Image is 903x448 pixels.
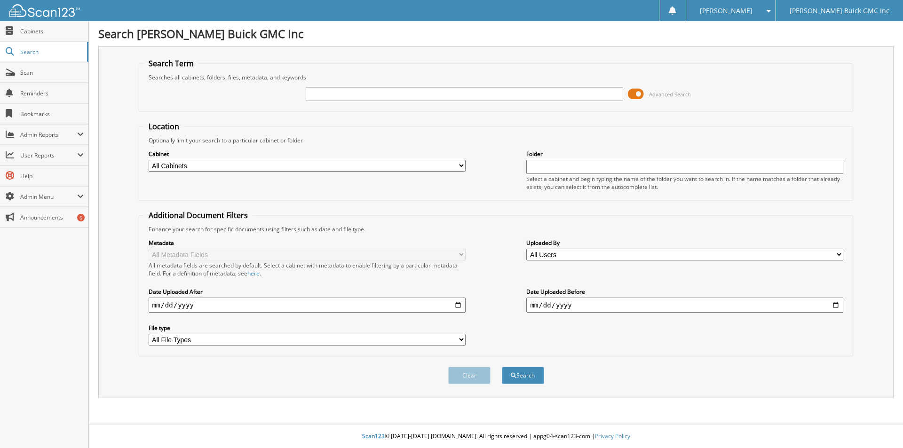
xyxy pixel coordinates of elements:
[526,175,843,191] div: Select a cabinet and begin typing the name of the folder you want to search in. If the name match...
[20,69,84,77] span: Scan
[20,110,84,118] span: Bookmarks
[790,8,889,14] span: [PERSON_NAME] Buick GMC Inc
[502,367,544,384] button: Search
[526,288,843,296] label: Date Uploaded Before
[20,89,84,97] span: Reminders
[144,210,253,220] legend: Additional Document Filters
[526,239,843,247] label: Uploaded By
[149,239,466,247] label: Metadata
[98,26,894,41] h1: Search [PERSON_NAME] Buick GMC Inc
[526,298,843,313] input: end
[144,58,198,69] legend: Search Term
[9,4,80,17] img: scan123-logo-white.svg
[77,214,85,221] div: 6
[595,432,630,440] a: Privacy Policy
[20,213,84,221] span: Announcements
[20,48,82,56] span: Search
[700,8,752,14] span: [PERSON_NAME]
[89,425,903,448] div: © [DATE]-[DATE] [DOMAIN_NAME]. All rights reserved | appg04-scan123-com |
[448,367,491,384] button: Clear
[20,193,77,201] span: Admin Menu
[149,288,466,296] label: Date Uploaded After
[144,73,848,81] div: Searches all cabinets, folders, files, metadata, and keywords
[149,261,466,277] div: All metadata fields are searched by default. Select a cabinet with metadata to enable filtering b...
[20,131,77,139] span: Admin Reports
[149,324,466,332] label: File type
[362,432,385,440] span: Scan123
[526,150,843,158] label: Folder
[20,27,84,35] span: Cabinets
[247,269,260,277] a: here
[144,121,184,132] legend: Location
[144,136,848,144] div: Optionally limit your search to a particular cabinet or folder
[149,298,466,313] input: start
[20,172,84,180] span: Help
[149,150,466,158] label: Cabinet
[144,225,848,233] div: Enhance your search for specific documents using filters such as date and file type.
[20,151,77,159] span: User Reports
[649,91,691,98] span: Advanced Search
